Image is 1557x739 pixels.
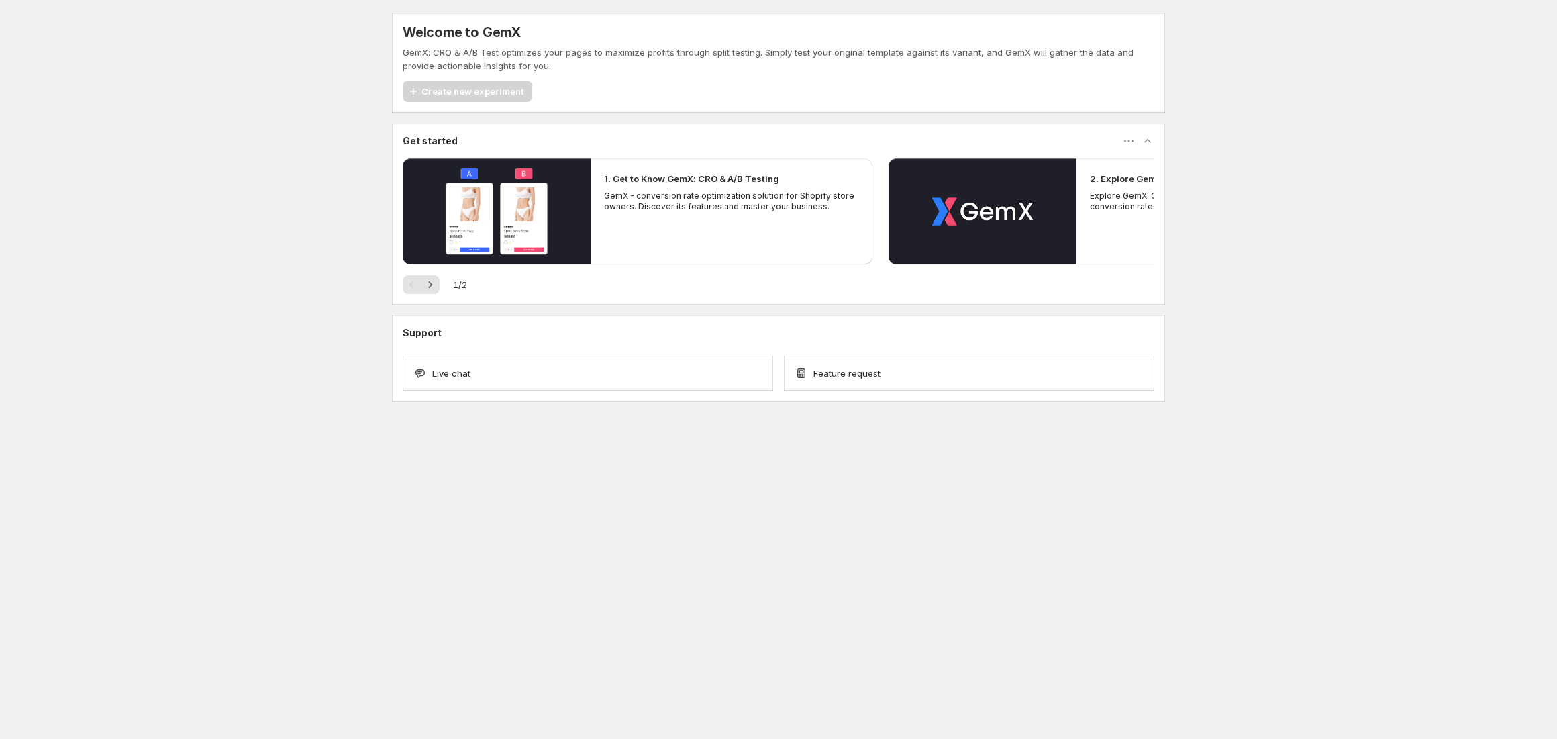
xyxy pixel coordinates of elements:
[403,275,440,294] nav: Pagination
[604,191,859,212] p: GemX - conversion rate optimization solution for Shopify store owners. Discover its features and ...
[403,46,1154,72] p: GemX: CRO & A/B Test optimizes your pages to maximize profits through split testing. Simply test ...
[1090,172,1298,185] h2: 2. Explore GemX: CRO & A/B Testing Use Cases
[403,326,442,340] h3: Support
[421,275,440,294] button: Next
[432,366,470,380] span: Live chat
[604,172,779,185] h2: 1. Get to Know GemX: CRO & A/B Testing
[403,158,591,264] button: Play video
[403,134,458,148] h3: Get started
[813,366,881,380] span: Feature request
[403,24,521,40] h5: Welcome to GemX
[1090,191,1345,212] p: Explore GemX: CRO & A/B testing Use Cases to boost conversion rates and drive growth.
[889,158,1076,264] button: Play video
[453,278,467,291] span: 1 / 2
